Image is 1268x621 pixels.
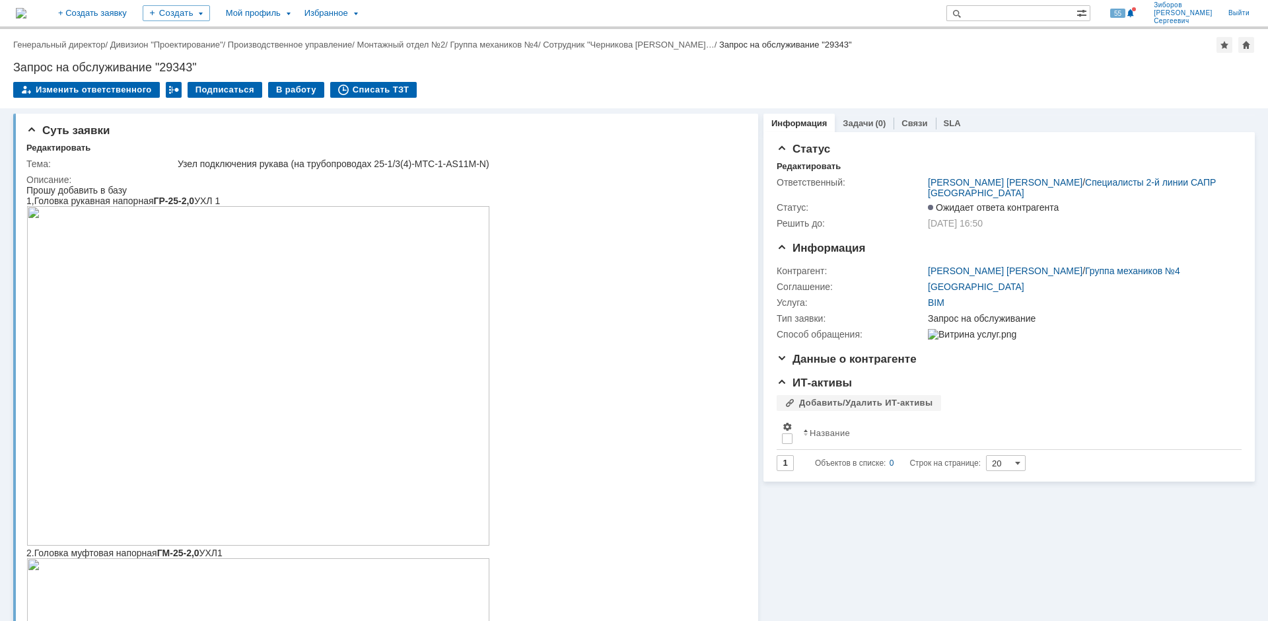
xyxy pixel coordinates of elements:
strong: ГР-25-2,0 [127,11,168,21]
div: Запрос на обслуживание "29343" [719,40,852,50]
img: Витрина услуг.png [928,329,1016,340]
div: Добавить в избранное [1216,37,1232,53]
a: Перейти на домашнюю страницу [16,8,26,18]
span: Сергеевич [1154,17,1213,25]
div: Работа с массовостью [166,82,182,98]
div: (0) [875,118,886,128]
div: / [357,40,450,50]
div: Создать [143,5,210,21]
span: Зиборов [1154,1,1213,9]
a: BIM [928,297,944,308]
a: Задачи [843,118,873,128]
a: Монтажный отдел №2 [357,40,445,50]
div: / [110,40,228,50]
a: Группа механиков №4 [450,40,538,50]
div: Статус: [777,202,925,213]
span: Ожидает ответа контрагента [928,202,1059,213]
div: / [928,177,1234,198]
a: Сотрудник "Черникова [PERSON_NAME]… [543,40,715,50]
div: Запрос на обслуживание "29343" [13,61,1255,74]
div: / [450,40,543,50]
a: [PERSON_NAME] [PERSON_NAME] [928,177,1082,188]
a: Генеральный директор [13,40,105,50]
a: Связи [901,118,927,128]
strong: ГМ-25-2,0 [131,363,173,373]
div: Узел подключения рукава (на трубопроводах 25-1/3(4)-МТС-1-AS11M-N) [178,159,738,169]
a: Специалисты 2-й линии САПР [GEOGRAPHIC_DATA] [928,177,1216,198]
span: Суть заявки [26,124,110,137]
a: [PERSON_NAME] [PERSON_NAME] [928,266,1082,276]
div: / [228,40,357,50]
div: Способ обращения: [777,329,925,340]
span: [PERSON_NAME] [1154,9,1213,17]
div: Редактировать [777,161,841,172]
a: Дивизион "Проектирование" [110,40,223,50]
span: Настройки [782,421,792,432]
span: Объектов в списке: [815,458,886,468]
span: [DATE] 16:50 [928,218,983,229]
div: Решить до: [777,218,925,229]
span: Расширенный поиск [1076,6,1090,18]
span: Статус [777,143,830,155]
div: Тип заявки: [777,313,925,324]
a: Информация [771,118,827,128]
div: Сделать домашней страницей [1238,37,1254,53]
div: Запрос на обслуживание [928,313,1234,324]
span: 55 [1110,9,1125,18]
div: Услуга: [777,297,925,308]
th: Название [798,416,1231,450]
span: Данные о контрагенте [777,353,917,365]
div: 0 [890,455,894,471]
div: Описание: [26,174,740,185]
div: / [928,266,1180,276]
div: Тема: [26,159,175,169]
div: Ответственный: [777,177,925,188]
span: ИТ-активы [777,377,852,389]
span: Информация [777,242,865,254]
div: Редактировать [26,143,90,153]
a: Производственное управление [228,40,352,50]
div: / [13,40,110,50]
div: / [543,40,719,50]
a: [GEOGRAPHIC_DATA] [928,281,1024,292]
i: Строк на странице: [815,455,981,471]
a: SLA [944,118,961,128]
div: Соглашение: [777,281,925,292]
div: Название [810,428,850,438]
a: Группа механиков №4 [1085,266,1180,276]
div: Контрагент: [777,266,925,276]
img: logo [16,8,26,18]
